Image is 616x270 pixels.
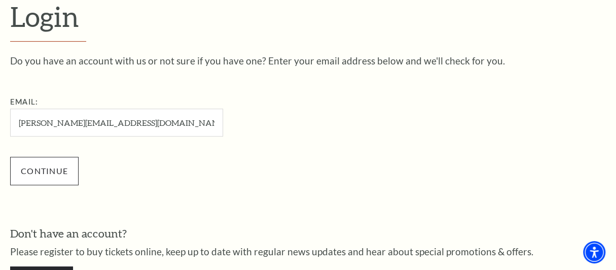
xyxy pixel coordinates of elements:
[10,157,79,185] input: Submit button
[10,109,223,137] input: Required
[583,241,605,263] div: Accessibility Menu
[10,97,38,106] label: Email:
[10,56,606,65] p: Do you have an account with us or not sure if you have one? Enter your email address below and we...
[10,247,606,256] p: Please register to buy tickets online, keep up to date with regular news updates and hear about s...
[10,226,606,242] h3: Don't have an account?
